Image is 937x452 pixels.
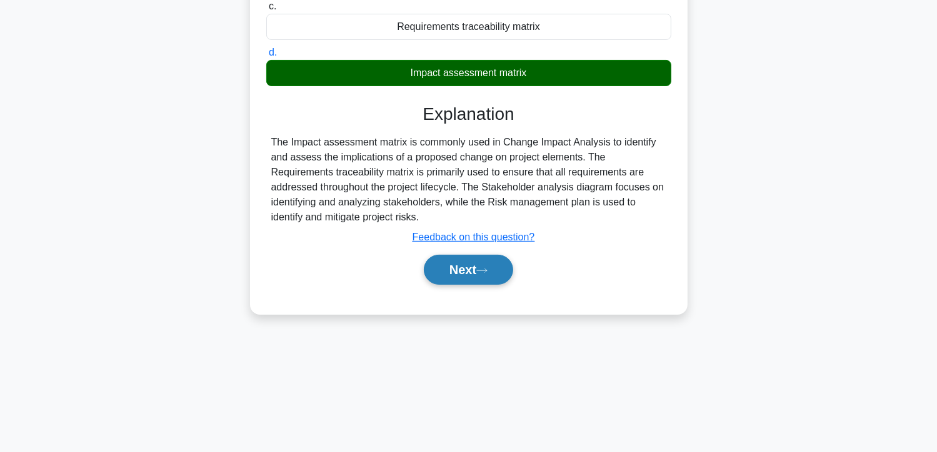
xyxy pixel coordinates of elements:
[266,14,671,40] div: Requirements traceability matrix
[424,255,513,285] button: Next
[269,47,277,57] span: d.
[269,1,276,11] span: c.
[274,104,664,125] h3: Explanation
[266,60,671,86] div: Impact assessment matrix
[413,232,535,242] a: Feedback on this question?
[271,135,666,225] div: The Impact assessment matrix is commonly used in Change Impact Analysis to identify and assess th...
